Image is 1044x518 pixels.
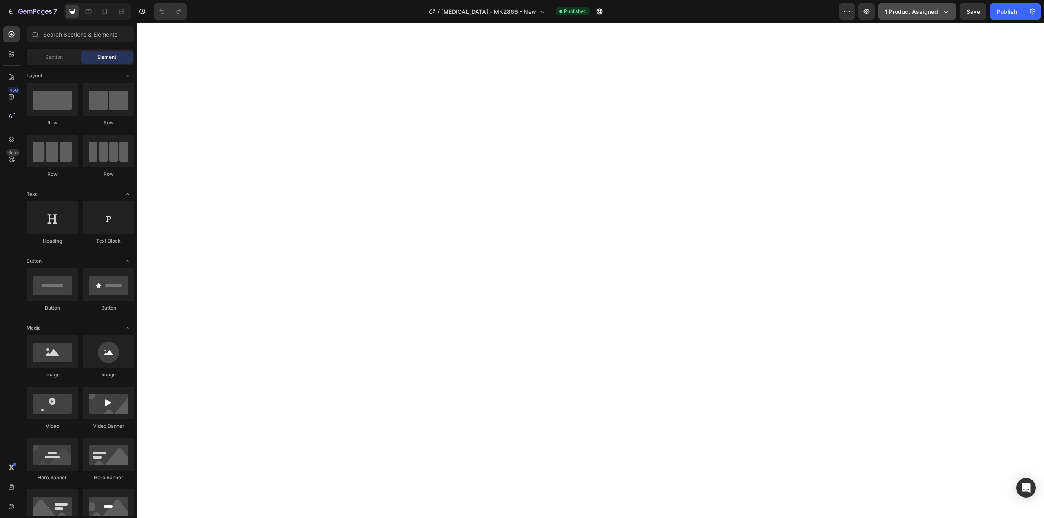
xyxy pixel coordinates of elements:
[83,371,134,379] div: Image
[27,26,134,42] input: Search Sections & Elements
[441,7,536,16] span: [MEDICAL_DATA] - MK2866 - New
[8,87,20,93] div: 450
[27,237,78,245] div: Heading
[6,149,20,156] div: Beta
[564,8,586,15] span: Published
[83,119,134,126] div: Row
[960,3,986,20] button: Save
[997,7,1017,16] div: Publish
[27,371,78,379] div: Image
[1016,478,1036,498] div: Open Intercom Messenger
[83,423,134,430] div: Video Banner
[45,53,63,61] span: Section
[154,3,187,20] div: Undo/Redo
[121,188,134,201] span: Toggle open
[967,8,980,15] span: Save
[97,53,116,61] span: Element
[27,423,78,430] div: Video
[878,3,956,20] button: 1 product assigned
[27,304,78,312] div: Button
[27,119,78,126] div: Row
[990,3,1024,20] button: Publish
[27,190,37,198] span: Text
[27,170,78,178] div: Row
[27,474,78,481] div: Hero Banner
[83,304,134,312] div: Button
[83,237,134,245] div: Text Block
[121,255,134,268] span: Toggle open
[83,170,134,178] div: Row
[53,7,57,16] p: 7
[3,3,61,20] button: 7
[27,257,42,265] span: Button
[27,324,41,332] span: Media
[121,321,134,334] span: Toggle open
[885,7,938,16] span: 1 product assigned
[438,7,440,16] span: /
[27,72,42,80] span: Layout
[137,23,1044,518] iframe: Design area
[121,69,134,82] span: Toggle open
[83,474,134,481] div: Hero Banner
